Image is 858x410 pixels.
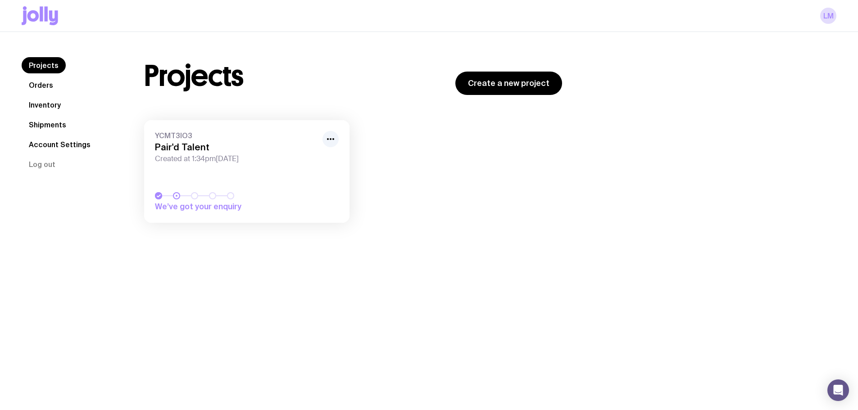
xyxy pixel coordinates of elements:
a: Shipments [22,117,73,133]
span: Created at 1:34pm[DATE] [155,154,317,163]
a: Account Settings [22,136,98,153]
a: Projects [22,57,66,73]
span: We’ve got your enquiry [155,201,281,212]
a: LM [820,8,836,24]
a: Create a new project [455,72,562,95]
h1: Projects [144,62,244,90]
h3: Pair'd Talent [155,142,317,153]
button: Log out [22,156,63,172]
span: YCMT3IO3 [155,131,317,140]
div: Open Intercom Messenger [827,379,849,401]
a: YCMT3IO3Pair'd TalentCreated at 1:34pm[DATE]We’ve got your enquiry [144,120,350,223]
a: Orders [22,77,60,93]
a: Inventory [22,97,68,113]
